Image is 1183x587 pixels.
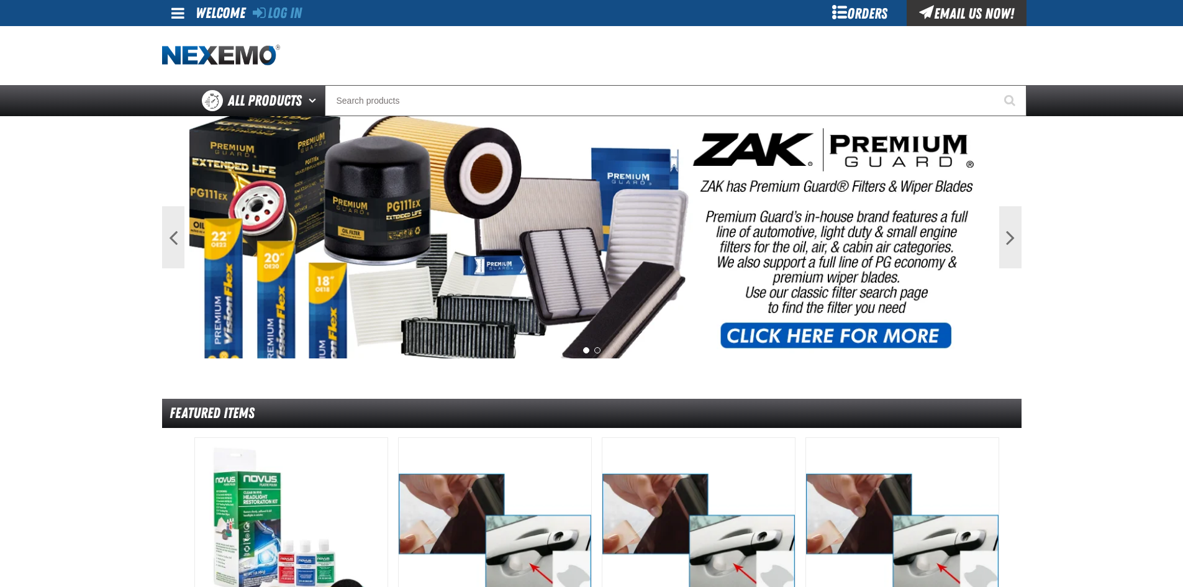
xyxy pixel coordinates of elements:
button: 1 of 2 [583,347,589,353]
button: Start Searching [995,85,1027,116]
button: Open All Products pages [304,85,325,116]
button: Previous [162,206,184,268]
img: PG Filters & Wipers [189,116,994,358]
input: Search [325,85,1027,116]
span: All Products [228,89,302,112]
a: Log In [253,4,302,22]
img: Nexemo logo [162,45,280,66]
button: 2 of 2 [594,347,601,353]
div: Featured Items [162,399,1022,428]
button: Next [999,206,1022,268]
